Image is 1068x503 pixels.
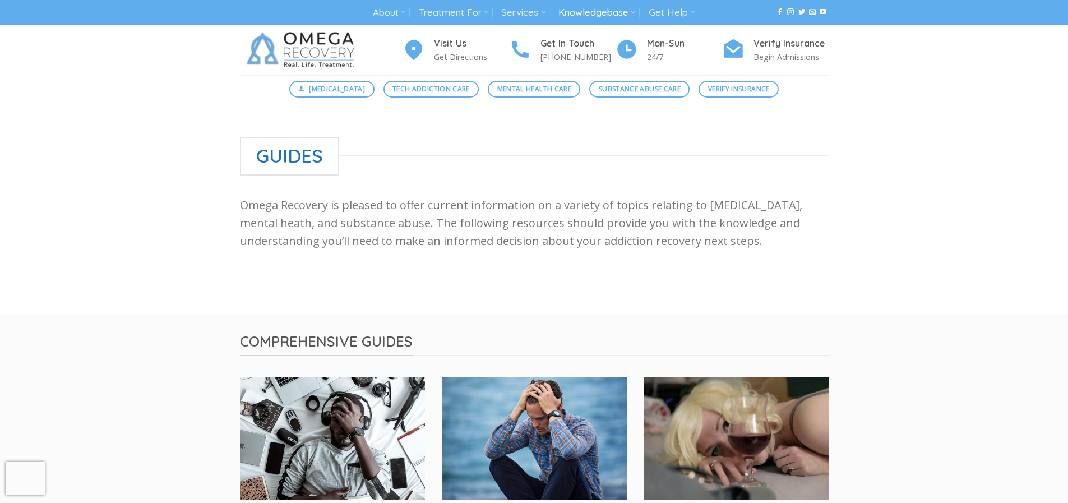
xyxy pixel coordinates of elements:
span: Substance Abuse Care [599,84,681,94]
a: Substance Abuse Care [589,81,690,98]
span: Tech Addiction Care [392,84,470,94]
a: Verify Insurance Begin Admissions [722,36,829,64]
a: Get In Touch [PHONE_NUMBER] [509,36,616,64]
h4: Mon-Sun [647,36,722,51]
a: Mental Health Care [488,81,580,98]
a: Treatment For [419,2,489,23]
a: Follow on YouTube [820,8,826,16]
h4: Get In Touch [540,36,616,51]
a: Tech Addiction Care [383,81,479,98]
p: Get Directions [434,50,509,63]
a: Visit Us Get Directions [403,36,509,64]
img: Omega Recovery [240,25,366,75]
span: Verify Insurance [708,84,770,94]
a: Follow on Facebook [776,8,783,16]
span: [MEDICAL_DATA] [309,84,365,94]
p: 24/7 [647,50,722,63]
a: About [373,2,406,23]
a: Verify Insurance [699,81,779,98]
p: Begin Admissions [753,50,829,63]
h4: Visit Us [434,36,509,51]
a: Knowledgebase [558,2,636,23]
a: [MEDICAL_DATA] [289,81,375,98]
h4: Verify Insurance [753,36,829,51]
a: Services [501,2,545,23]
a: Follow on Twitter [798,8,805,16]
a: Get Help [649,2,695,23]
a: Follow on Instagram [787,8,794,16]
p: [PHONE_NUMBER] [540,50,616,63]
span: Comprehensive Guides [240,332,413,356]
p: Omega Recovery is pleased to offer current information on a variety of topics relating to [MEDICA... [240,196,829,250]
a: Send us an email [809,8,816,16]
span: Guides [240,137,339,176]
span: Mental Health Care [497,84,571,94]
